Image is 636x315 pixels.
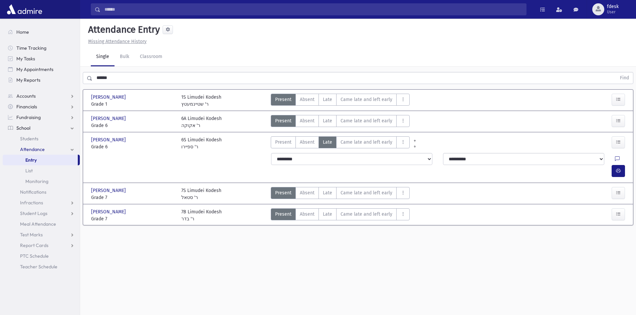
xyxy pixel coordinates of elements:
span: [PERSON_NAME] [91,94,127,101]
a: Report Cards [3,240,80,251]
span: Absent [300,96,314,103]
span: fdesk [607,4,619,9]
span: Present [275,117,291,124]
a: Time Tracking [3,43,80,53]
span: Came late and left early [341,96,392,103]
a: Single [91,48,115,66]
span: Late [323,139,332,146]
span: Present [275,96,291,103]
a: Student Logs [3,208,80,219]
span: Late [323,117,332,124]
span: Present [275,139,291,146]
div: AttTypes [271,94,410,108]
div: 7B Limudei Kodesh ר' בדר [181,208,222,222]
a: Meal Attendance [3,219,80,229]
span: Report Cards [20,242,48,248]
span: Present [275,189,291,196]
a: Financials [3,101,80,112]
span: Came late and left early [341,117,392,124]
span: Accounts [16,93,36,99]
span: Time Tracking [16,45,46,51]
span: My Tasks [16,56,35,62]
span: Present [275,211,291,218]
u: Missing Attendance History [88,39,147,44]
span: Meal Attendance [20,221,56,227]
div: 7S Limudei Kodesh ר' סטאל [181,187,221,201]
a: Classroom [135,48,168,66]
span: My Appointments [16,66,53,72]
a: My Appointments [3,64,80,75]
span: Came late and left early [341,139,392,146]
span: PTC Schedule [20,253,49,259]
span: Absent [300,139,314,146]
span: Grade 6 [91,143,175,150]
span: Notifications [20,189,46,195]
span: [PERSON_NAME] [91,115,127,122]
span: [PERSON_NAME] [91,136,127,143]
span: My Reports [16,77,40,83]
img: AdmirePro [5,3,44,16]
span: Grade 7 [91,194,175,201]
a: Notifications [3,187,80,197]
span: Grade 6 [91,122,175,129]
span: [PERSON_NAME] [91,187,127,194]
span: Late [323,211,332,218]
div: 1S Limudei Kodesh ר' שטיינמעטץ [181,94,221,108]
div: AttTypes [271,187,410,201]
a: Missing Attendance History [85,39,147,44]
button: Find [616,72,633,84]
span: Financials [16,104,37,110]
span: List [25,168,33,174]
span: Student Logs [20,210,47,216]
div: AttTypes [271,136,410,150]
span: Late [323,96,332,103]
span: Students [20,136,38,142]
span: [PERSON_NAME] [91,208,127,215]
div: 6A Limudei Kodesh ר' אקוקה [181,115,222,129]
span: Attendance [20,146,45,152]
span: Test Marks [20,232,43,238]
a: Entry [3,155,78,165]
a: My Reports [3,75,80,85]
span: Teacher Schedule [20,264,57,270]
a: Infractions [3,197,80,208]
a: School [3,123,80,133]
h5: Attendance Entry [85,24,160,35]
span: School [16,125,30,131]
a: My Tasks [3,53,80,64]
span: Grade 1 [91,101,175,108]
span: Absent [300,117,314,124]
span: Entry [25,157,37,163]
span: User [607,9,619,15]
span: Grade 7 [91,215,175,222]
span: Absent [300,189,314,196]
span: Home [16,29,29,35]
div: AttTypes [271,208,410,222]
a: Students [3,133,80,144]
a: Home [3,27,80,37]
div: 6S Limudei Kodesh ר' ספיירו [181,136,222,150]
span: Infractions [20,200,43,206]
a: PTC Schedule [3,251,80,261]
a: List [3,165,80,176]
span: Came late and left early [341,189,392,196]
div: AttTypes [271,115,410,129]
a: Bulk [115,48,135,66]
a: Fundraising [3,112,80,123]
input: Search [100,3,526,15]
span: Absent [300,211,314,218]
span: Late [323,189,332,196]
a: Monitoring [3,176,80,187]
span: Monitoring [25,178,48,184]
a: Attendance [3,144,80,155]
span: Fundraising [16,114,41,120]
a: Accounts [3,91,80,101]
a: Test Marks [3,229,80,240]
a: Teacher Schedule [3,261,80,272]
span: Came late and left early [341,211,392,218]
